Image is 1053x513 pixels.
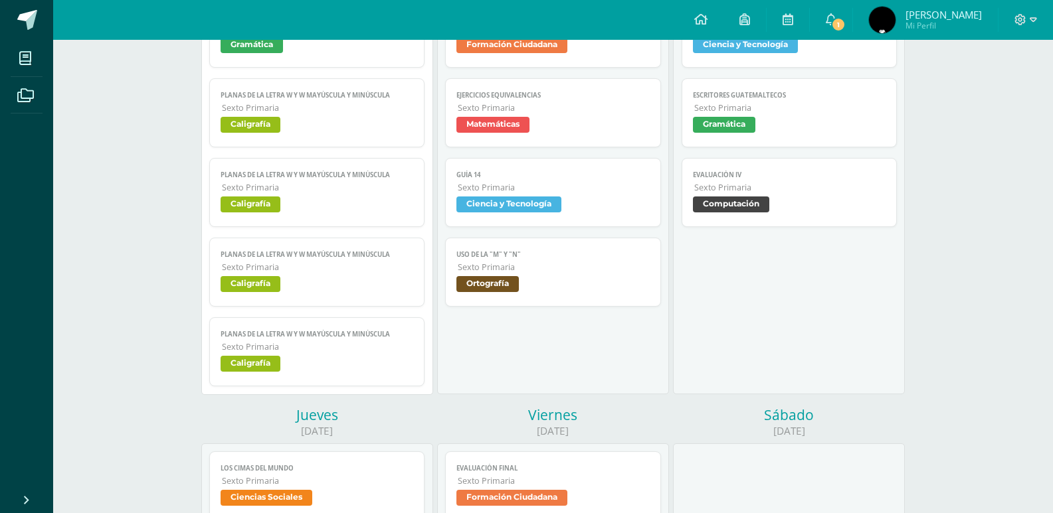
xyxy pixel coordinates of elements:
span: Sexto Primaria [694,182,886,193]
span: Caligrafía [221,196,280,212]
span: PLANAS DE LA LETRA W y w mayúscula y minúscula [221,171,414,179]
span: Gramática [221,37,283,53]
span: Caligrafía [221,117,280,133]
span: Escritores guatemaltecos [693,91,886,100]
span: Ejercicios equivalencias [456,91,650,100]
span: Sexto Primaria [694,102,886,113]
a: Ejercicios equivalenciasSexto PrimariaMatemáticas [445,78,661,147]
span: Sexto Primaria [458,475,650,486]
img: 3b5d3dbc273b296c7711c4ad59741bbc.png [869,7,896,33]
span: Sexto Primaria [222,475,414,486]
span: Evaluación final [456,464,650,473]
span: PLANAS DE LA LETRA W y w mayúscula y minúscula [221,330,414,338]
span: Matemáticas [456,117,529,133]
span: Uso de la "m" y "n" [456,250,650,259]
div: Jueves [201,405,433,424]
a: PLANAS DE LA LETRA W y w mayúscula y minúsculaSexto PrimariaCaligrafía [209,78,425,147]
a: PLANAS DE LA LETRA W y w mayúscula y minúsculaSexto PrimariaCaligrafía [209,158,425,227]
span: Caligrafía [221,356,280,372]
span: 1 [831,17,846,32]
div: Viernes [437,405,669,424]
span: Formación Ciudadana [456,37,567,53]
span: Sexto Primaria [458,261,650,273]
span: Evaluación IV [693,171,886,179]
a: Escritores guatemaltecosSexto PrimariaGramática [682,78,898,147]
span: [PERSON_NAME] [906,8,982,21]
span: Ciencias Sociales [221,490,312,506]
a: Guía 14Sexto PrimariaCiencia y Tecnología [445,158,661,227]
span: Ciencia y Tecnología [456,196,561,212]
a: PLANAS DE LA LETRA W y w mayúscula y minúsculaSexto PrimariaCaligrafía [209,238,425,307]
a: PLANAS DE LA LETRA W y w mayúscula y minúsculaSexto PrimariaCaligrafía [209,317,425,386]
div: [DATE] [201,424,433,438]
div: [DATE] [437,424,669,438]
span: Sexto Primaria [458,102,650,113]
span: Guía 14 [456,171,650,179]
span: Sexto Primaria [222,261,414,273]
span: Ciencia y Tecnología [693,37,798,53]
div: Sábado [673,405,905,424]
a: Evaluación IVSexto PrimariaComputación [682,158,898,227]
span: Sexto Primaria [222,341,414,352]
span: Sexto Primaria [222,182,414,193]
span: Sexto Primaria [458,182,650,193]
a: Uso de la "m" y "n"Sexto PrimariaOrtografía [445,238,661,307]
span: Formación Ciudadana [456,490,567,506]
span: Caligrafía [221,276,280,292]
span: Ortografía [456,276,519,292]
span: Los cimas del mundo [221,464,414,473]
span: PLANAS DE LA LETRA W y w mayúscula y minúscula [221,250,414,259]
span: Gramática [693,117,755,133]
span: Sexto Primaria [222,102,414,113]
div: [DATE] [673,424,905,438]
span: Computación [693,196,769,212]
span: Mi Perfil [906,20,982,31]
span: PLANAS DE LA LETRA W y w mayúscula y minúscula [221,91,414,100]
